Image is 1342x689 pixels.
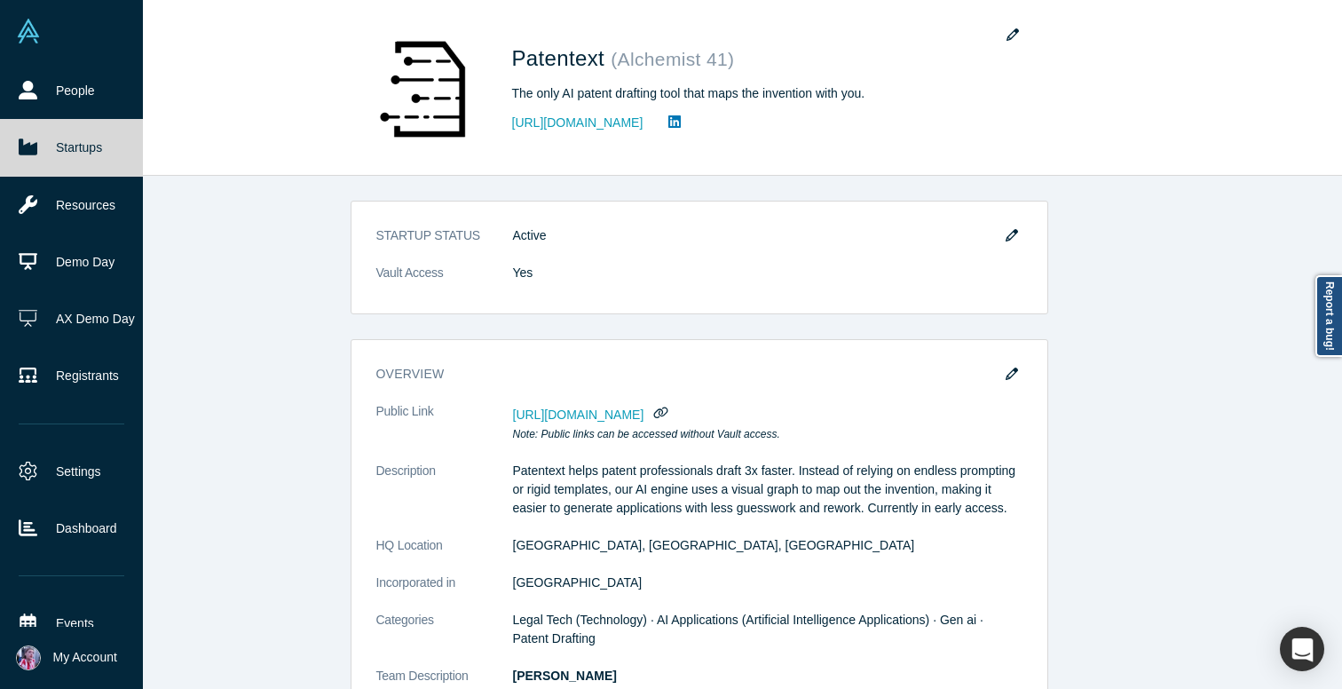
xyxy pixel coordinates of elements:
small: ( Alchemist 41 ) [611,49,734,69]
button: My Account [16,645,117,670]
span: Legal Tech (Technology) · AI Applications (Artificial Intelligence Applications) · Gen ai · Paten... [513,613,983,645]
a: Report a bug! [1315,275,1342,357]
dd: Yes [513,264,1022,282]
p: Patentext helps patent professionals draft 3x faster. Instead of relying on endless prompting or ... [513,462,1022,518]
span: My Account [53,648,117,667]
span: Public Link [376,402,434,421]
div: The only AI patent drafting tool that maps the invention with you. [512,84,1009,103]
dt: Incorporated in [376,574,513,611]
img: Alex Miguel's Account [16,645,41,670]
dt: STARTUP STATUS [376,226,513,264]
dd: Active [513,226,1022,245]
img: Alchemist Vault Logo [16,19,41,44]
dt: Categories [376,611,513,667]
img: Patentext's Logo [363,26,487,150]
span: [URL][DOMAIN_NAME] [513,408,644,422]
dt: HQ Location [376,536,513,574]
span: Patentext [512,46,612,70]
a: [URL][DOMAIN_NAME] [512,114,643,132]
em: Note: Public links can be accessed without Vault access. [513,428,780,440]
dt: Description [376,462,513,536]
dd: [GEOGRAPHIC_DATA] [513,574,1022,592]
dd: [GEOGRAPHIC_DATA], [GEOGRAPHIC_DATA], [GEOGRAPHIC_DATA] [513,536,1022,555]
dt: Vault Access [376,264,513,301]
strong: [PERSON_NAME] [513,669,617,683]
h3: overview [376,365,998,384]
